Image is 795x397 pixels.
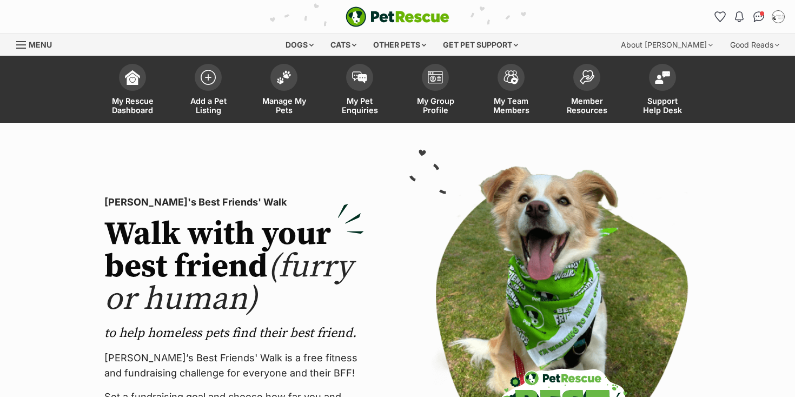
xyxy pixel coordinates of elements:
[773,11,784,22] img: Amanda Collier profile pic
[170,58,246,123] a: Add a Pet Listing
[735,11,744,22] img: notifications-46538b983faf8c2785f20acdc204bb7945ddae34d4c08c2a6579f10ce5e182be.svg
[95,58,170,123] a: My Rescue Dashboard
[579,70,594,84] img: member-resources-icon-8e73f808a243e03378d46382f2149f9095a855e16c252ad45f914b54edf8863c.svg
[625,58,700,123] a: Support Help Desk
[29,40,52,49] span: Menu
[428,71,443,84] img: group-profile-icon-3fa3cf56718a62981997c0bc7e787c4b2cf8bcc04b72c1350f741eb67cf2f40e.svg
[276,70,291,84] img: manage-my-pets-icon-02211641906a0b7f246fdf0571729dbe1e7629f14944591b6c1af311fb30b64b.svg
[335,96,384,115] span: My Pet Enquiries
[613,34,720,56] div: About [PERSON_NAME]
[104,195,364,210] p: [PERSON_NAME]'s Best Friends' Walk
[435,34,526,56] div: Get pet support
[750,8,767,25] a: Conversations
[125,70,140,85] img: dashboard-icon-eb2f2d2d3e046f16d808141f083e7271f6b2e854fb5c12c21221c1fb7104beca.svg
[711,8,728,25] a: Favourites
[346,6,449,27] a: PetRescue
[260,96,308,115] span: Manage My Pets
[366,34,434,56] div: Other pets
[487,96,535,115] span: My Team Members
[398,58,473,123] a: My Group Profile
[731,8,748,25] button: Notifications
[770,8,787,25] button: My account
[184,96,233,115] span: Add a Pet Listing
[246,58,322,123] a: Manage My Pets
[322,58,398,123] a: My Pet Enquiries
[473,58,549,123] a: My Team Members
[278,34,321,56] div: Dogs
[753,11,765,22] img: chat-41dd97257d64d25036548639549fe6c8038ab92f7586957e7f3b1b290dea8141.svg
[411,96,460,115] span: My Group Profile
[352,71,367,83] img: pet-enquiries-icon-7e3ad2cf08bfb03b45e93fb7055b45f3efa6380592205ae92323e6603595dc1f.svg
[104,219,364,316] h2: Walk with your best friend
[323,34,364,56] div: Cats
[346,6,449,27] img: logo-e224e6f780fb5917bec1dbf3a21bbac754714ae5b6737aabdf751b685950b380.svg
[562,96,611,115] span: Member Resources
[655,71,670,84] img: help-desk-icon-fdf02630f3aa405de69fd3d07c3f3aa587a6932b1a1747fa1d2bba05be0121f9.svg
[504,70,519,84] img: team-members-icon-5396bd8760b3fe7c0b43da4ab00e1e3bb1a5d9ba89233759b79545d2d3fc5d0d.svg
[108,96,157,115] span: My Rescue Dashboard
[201,70,216,85] img: add-pet-listing-icon-0afa8454b4691262ce3f59096e99ab1cd57d4a30225e0717b998d2c9b9846f56.svg
[638,96,687,115] span: Support Help Desk
[104,350,364,381] p: [PERSON_NAME]’s Best Friends' Walk is a free fitness and fundraising challenge for everyone and t...
[16,34,59,54] a: Menu
[549,58,625,123] a: Member Resources
[723,34,787,56] div: Good Reads
[104,325,364,342] p: to help homeless pets find their best friend.
[711,8,787,25] ul: Account quick links
[104,247,353,320] span: (furry or human)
